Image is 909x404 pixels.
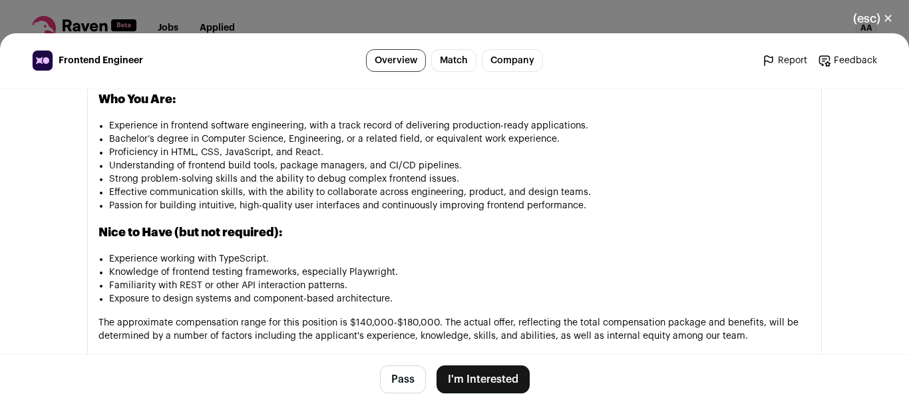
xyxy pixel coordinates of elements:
li: Effective communication skills, with the ability to collaborate across engineering, product, and ... [109,186,811,199]
strong: Nice to Have (but not required): [98,226,283,238]
button: Pass [380,365,426,393]
li: Exposure to design systems and component-based architecture. [109,292,811,305]
button: Close modal [837,4,909,33]
li: Experience in frontend software engineering, with a track record of delivering production-ready a... [109,119,811,132]
span: Frontend Engineer [59,54,143,67]
li: Bachelor’s degree in Computer Science, Engineering, or a related field, or equivalent work experi... [109,132,811,146]
a: Feedback [818,54,877,67]
a: Match [431,49,476,72]
img: 56d636b9c628071d135be0e389943e87f7110bc67c1d1f32d1489db7195365f4.jpg [33,51,53,71]
a: Overview [366,49,426,72]
li: Understanding of frontend build tools, package managers, and CI/CD pipelines. [109,159,811,172]
li: Proficiency in HTML, CSS, JavaScript, and React. [109,146,811,159]
button: I'm Interested [437,365,530,393]
li: Passion for building intuitive, high-quality user interfaces and continuously improving frontend ... [109,199,811,212]
a: Company [482,49,543,72]
li: Strong problem-solving skills and the ability to debug complex frontend issues. [109,172,811,186]
p: The approximate compensation range for this position is $140,000-$180,000. The actual offer, refl... [98,316,811,343]
li: Knowledge of frontend testing frameworks, especially Playwright. [109,266,811,279]
li: Experience working with TypeScript. [109,252,811,266]
strong: Who You Are: [98,93,176,105]
h1: LI-Remote [98,353,811,367]
a: Report [762,54,807,67]
li: Familiarity with REST or other API interaction patterns. [109,279,811,292]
